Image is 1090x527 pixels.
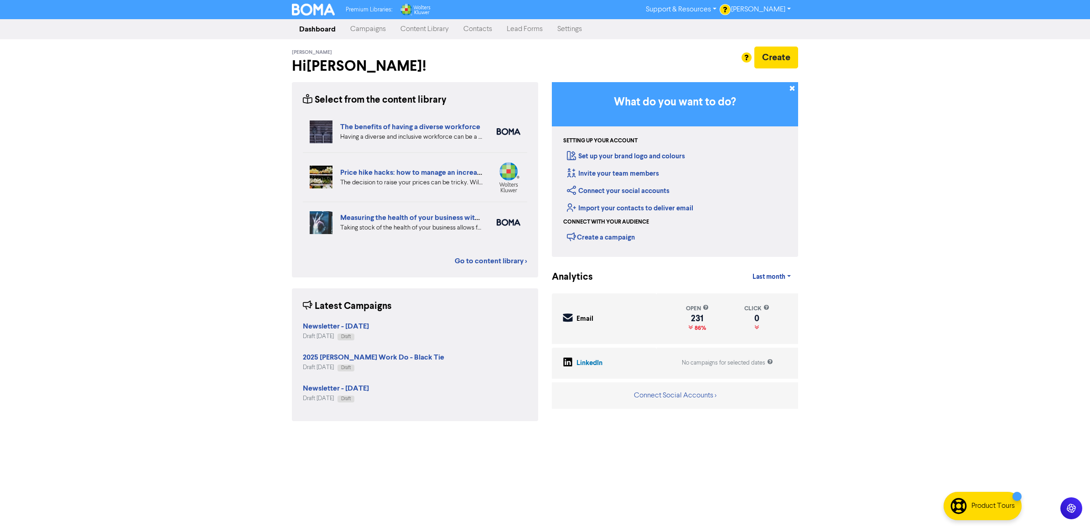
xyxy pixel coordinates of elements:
[497,219,520,226] img: boma_accounting
[552,270,581,284] div: Analytics
[576,314,593,324] div: Email
[340,132,483,142] div: Having a diverse and inclusive workforce can be a major boost for your business. We list four of ...
[552,82,798,257] div: Getting Started in BOMA
[724,2,798,17] a: [PERSON_NAME]
[576,358,602,369] div: LinkedIn
[686,304,709,313] div: open
[341,334,351,339] span: Draft
[567,187,670,195] a: Connect your social accounts
[292,57,538,75] h2: Hi [PERSON_NAME] !
[456,20,499,38] a: Contacts
[341,397,351,401] span: Draft
[303,93,446,107] div: Select from the content library
[303,394,369,403] div: Draft [DATE]
[292,20,343,38] a: Dashboard
[550,20,589,38] a: Settings
[744,304,769,313] div: click
[497,162,520,193] img: wolters_kluwer
[563,218,649,226] div: Connect with your audience
[400,4,431,16] img: Wolters Kluwer
[340,223,483,233] div: Taking stock of the health of your business allows for more effective planning, early warning abo...
[499,20,550,38] a: Lead Forms
[693,324,706,332] span: 86%
[303,385,369,392] a: Newsletter - [DATE]
[745,268,798,286] a: Last month
[340,178,483,188] div: The decision to raise your prices can be tricky. Will you lose customers or be able to reinforce ...
[567,230,635,244] div: Create a campaign
[686,315,709,322] div: 231
[753,273,785,281] span: Last month
[497,128,520,135] img: boma
[303,322,369,331] strong: Newsletter - [DATE]
[303,299,392,313] div: Latest Campaigns
[682,359,773,367] div: No campaigns for selected dates
[638,2,724,17] a: Support & Resources
[346,7,392,13] span: Premium Libraries:
[633,390,717,402] button: Connect Social Accounts >
[754,47,798,68] button: Create
[563,137,638,145] div: Setting up your account
[567,152,685,161] a: Set up your brand logo and colours
[292,49,332,56] span: [PERSON_NAME]
[567,169,659,178] a: Invite your team members
[340,168,568,177] a: Price hike hacks: how to manage an increase without losing customers
[455,256,527,266] a: Go to content library >
[303,323,369,330] a: Newsletter - [DATE]
[303,353,444,362] strong: 2025 [PERSON_NAME] Work Do - Black Tie
[303,354,444,361] a: 2025 [PERSON_NAME] Work Do - Black Tie
[303,332,369,341] div: Draft [DATE]
[292,4,335,16] img: BOMA Logo
[566,96,784,109] h3: What do you want to do?
[303,384,369,393] strong: Newsletter - [DATE]
[567,204,693,213] a: Import your contacts to deliver email
[303,363,444,372] div: Draft [DATE]
[340,213,528,222] a: Measuring the health of your business with ratio measures
[1044,483,1090,527] iframe: Chat Widget
[343,20,393,38] a: Campaigns
[744,315,769,322] div: 0
[340,122,480,131] a: The benefits of having a diverse workforce
[341,365,351,370] span: Draft
[393,20,456,38] a: Content Library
